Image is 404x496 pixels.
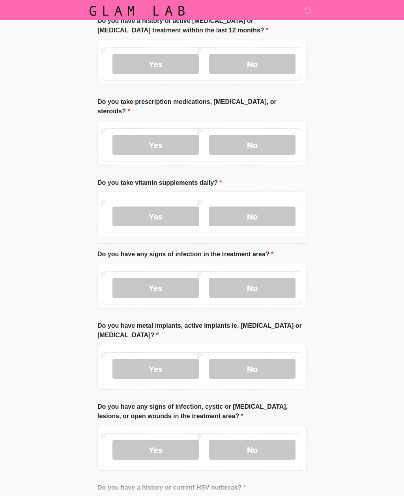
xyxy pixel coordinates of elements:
[209,207,296,226] label: No
[112,54,199,74] label: Yes
[90,6,185,16] img: Glam Lab Logo
[209,440,296,460] label: No
[97,97,307,116] label: Do you take prescription medications, [MEDICAL_DATA], or steroids?
[97,483,246,492] label: Do you have a history or current HSV outbreak?
[209,135,296,155] label: No
[112,207,199,226] label: Yes
[112,359,199,379] label: Yes
[209,278,296,298] label: No
[112,135,199,155] label: Yes
[209,359,296,379] label: No
[97,16,307,35] label: Do you have a history of active [MEDICAL_DATA] or [MEDICAL_DATA] treatment withtin the last 12 mo...
[97,250,273,259] label: Do you have any signs of infection in the treatment area?
[97,321,307,340] label: Do you have metal implants, active implants ie, [MEDICAL_DATA] or [MEDICAL_DATA]?
[97,402,307,421] label: Do you have any signs of infection, cystic or [MEDICAL_DATA], lesions, or open wounds in the trea...
[112,278,199,298] label: Yes
[97,178,222,188] label: Do you take vitamin supplements daily?
[112,440,199,460] label: Yes
[209,54,296,74] label: No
